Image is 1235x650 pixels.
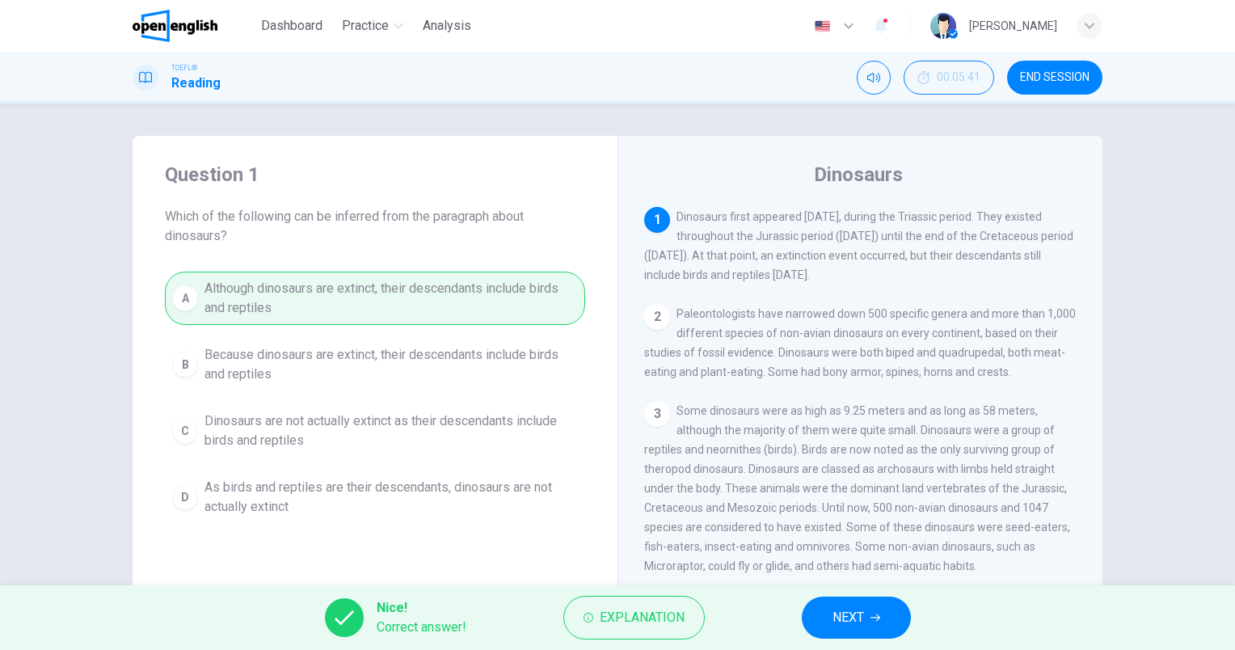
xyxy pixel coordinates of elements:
span: NEXT [832,606,864,629]
span: Correct answer! [377,618,466,637]
span: Dashboard [261,16,322,36]
div: Mute [857,61,891,95]
h1: Reading [171,74,221,93]
h4: Question 1 [165,162,585,188]
div: 3 [644,401,670,427]
button: Dashboard [255,11,329,40]
span: Nice! [377,598,466,618]
span: Which of the following can be inferred from the paragraph about dinosaurs? [165,207,585,246]
div: Hide [904,61,994,95]
div: 2 [644,304,670,330]
div: 1 [644,207,670,233]
button: NEXT [802,597,911,639]
button: Practice [335,11,410,40]
span: Practice [342,16,389,36]
img: OpenEnglish logo [133,10,217,42]
span: Some dinosaurs were as high as 9.25 meters and as long as 58 meters, although the majority of the... [644,404,1070,572]
img: en [812,20,832,32]
h4: Dinosaurs [814,162,903,188]
span: TOEFL® [171,62,197,74]
span: Explanation [600,606,685,629]
button: 00:05:41 [904,61,994,95]
span: Paleontologists have narrowed down 500 specific genera and more than 1,000 different species of n... [644,307,1076,378]
span: Dinosaurs first appeared [DATE], during the Triassic period. They existed throughout the Jurassic... [644,210,1073,281]
button: Explanation [563,596,705,639]
button: END SESSION [1007,61,1102,95]
span: 00:05:41 [937,71,980,84]
button: Analysis [416,11,478,40]
div: [PERSON_NAME] [969,16,1057,36]
img: Profile picture [930,13,956,39]
span: Analysis [423,16,471,36]
span: END SESSION [1020,71,1090,84]
a: OpenEnglish logo [133,10,255,42]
